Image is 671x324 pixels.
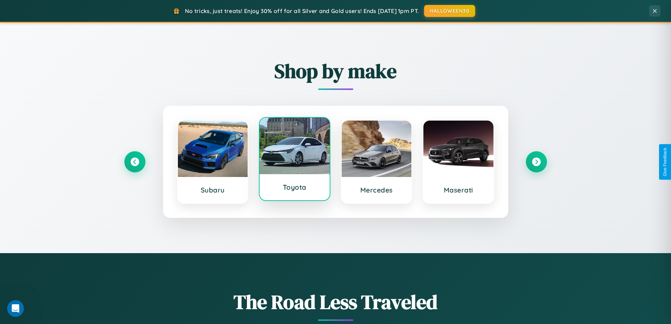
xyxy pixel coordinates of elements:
[424,5,475,17] button: HALLOWEEN30
[185,7,419,14] span: No tricks, just treats! Enjoy 30% off for all Silver and Gold users! Ends [DATE] 1pm PT.
[124,288,547,316] h1: The Road Less Traveled
[349,186,405,194] h3: Mercedes
[267,183,323,191] h3: Toyota
[430,186,486,194] h3: Maserati
[185,186,241,194] h3: Subaru
[663,148,667,176] div: Give Feedback
[7,300,24,317] iframe: Intercom live chat
[124,57,547,85] h2: Shop by make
